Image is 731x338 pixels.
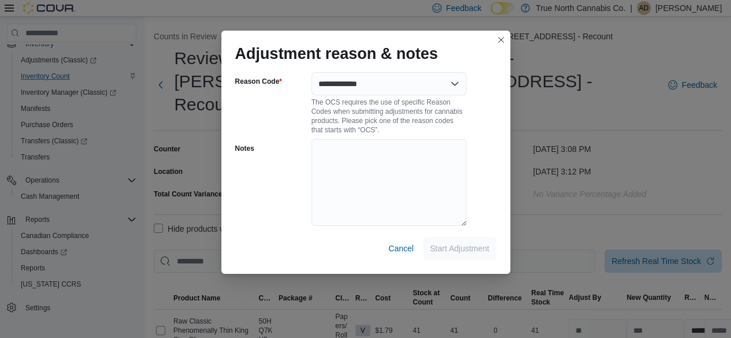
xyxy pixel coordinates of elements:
[430,243,489,254] span: Start Adjustment
[494,33,508,47] button: Closes this modal window
[384,237,418,260] button: Cancel
[235,44,438,63] h1: Adjustment reason & notes
[423,237,496,260] button: Start Adjustment
[235,144,254,153] label: Notes
[235,77,282,86] label: Reason Code
[311,95,466,135] div: The OCS requires the use of specific Reason Codes when submitting adjustments for cannabis produc...
[388,243,414,254] span: Cancel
